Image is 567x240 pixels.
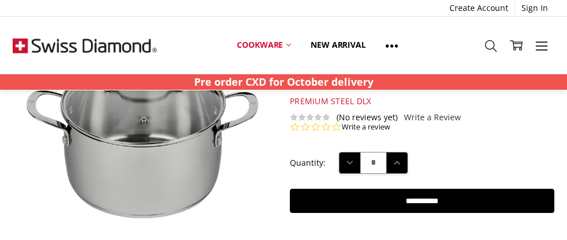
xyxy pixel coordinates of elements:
a: Show All [376,32,408,58]
img: Free Shipping On Every Order [13,17,157,74]
a: Write a Review [404,113,461,122]
label: Quantity: [290,157,326,169]
span: (No reviews yet) [337,113,398,122]
strong: Pre order CXD for October delivery [194,75,373,89]
span: Premium Steel DLX [290,96,371,106]
a: Cookware [227,32,301,58]
a: New arrival [301,32,375,58]
h1: Premium Steel Induction DLX 24cm x 13.5cm 6.2L Soup Pot + Lid [290,32,554,93]
a: Write a review [342,122,390,132]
